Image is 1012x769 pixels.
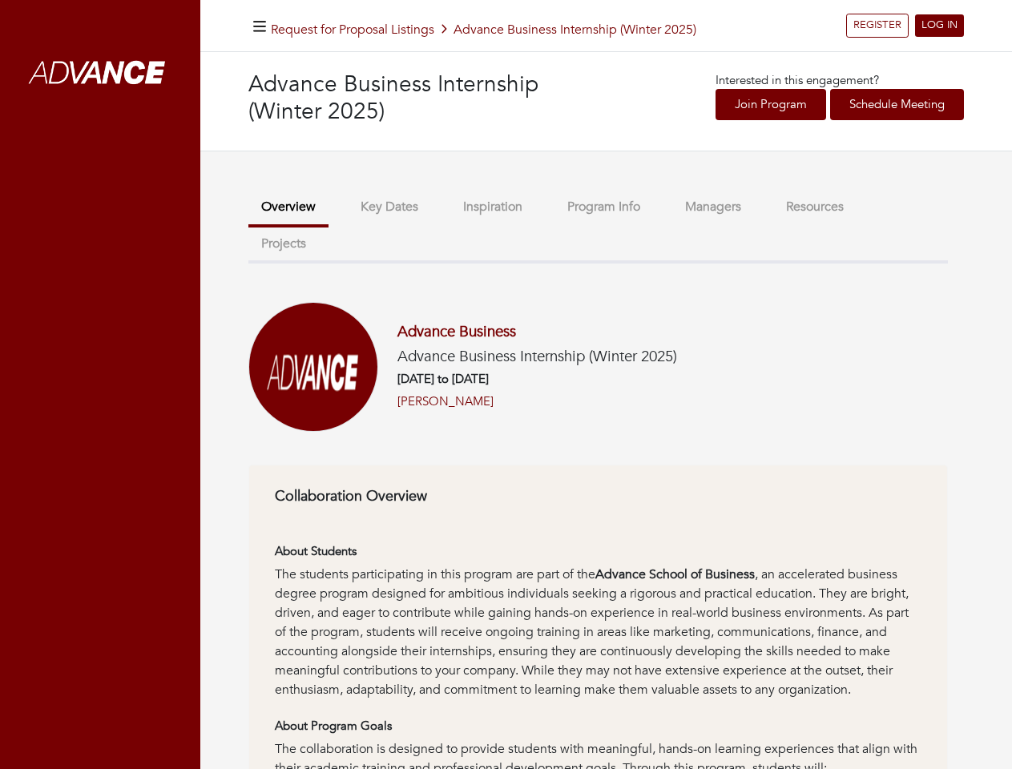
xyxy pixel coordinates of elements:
[275,719,921,733] h6: About Program Goals
[271,21,434,38] a: Request for Proposal Listings
[348,190,431,224] button: Key Dates
[397,393,494,411] a: [PERSON_NAME]
[248,71,607,125] h3: Advance Business Internship (Winter 2025)
[830,89,964,120] a: Schedule Meeting
[450,190,535,224] button: Inspiration
[275,544,921,558] h6: About Students
[716,89,826,120] a: Join Program
[716,71,964,90] p: Interested in this engagement?
[595,566,755,583] strong: Advance School of Business
[773,190,857,224] button: Resources
[248,302,378,432] img: Screenshot%202025-01-03%20at%2011.33.57%E2%80%AFAM.png
[275,565,921,699] div: The students participating in this program are part of the , an accelerated business degree progr...
[915,14,964,37] a: LOG IN
[248,190,329,227] button: Overview
[275,488,921,505] h6: Collaboration Overview
[397,321,516,342] a: Advance Business
[672,190,754,224] button: Managers
[16,28,184,120] img: whiteAdvanceLogo.png
[846,14,909,38] a: REGISTER
[554,190,653,224] button: Program Info
[397,372,677,386] h6: [DATE] to [DATE]
[397,348,677,366] h5: Advance Business Internship (Winter 2025)
[248,227,319,261] button: Projects
[271,22,696,38] h5: Advance Business Internship (Winter 2025)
